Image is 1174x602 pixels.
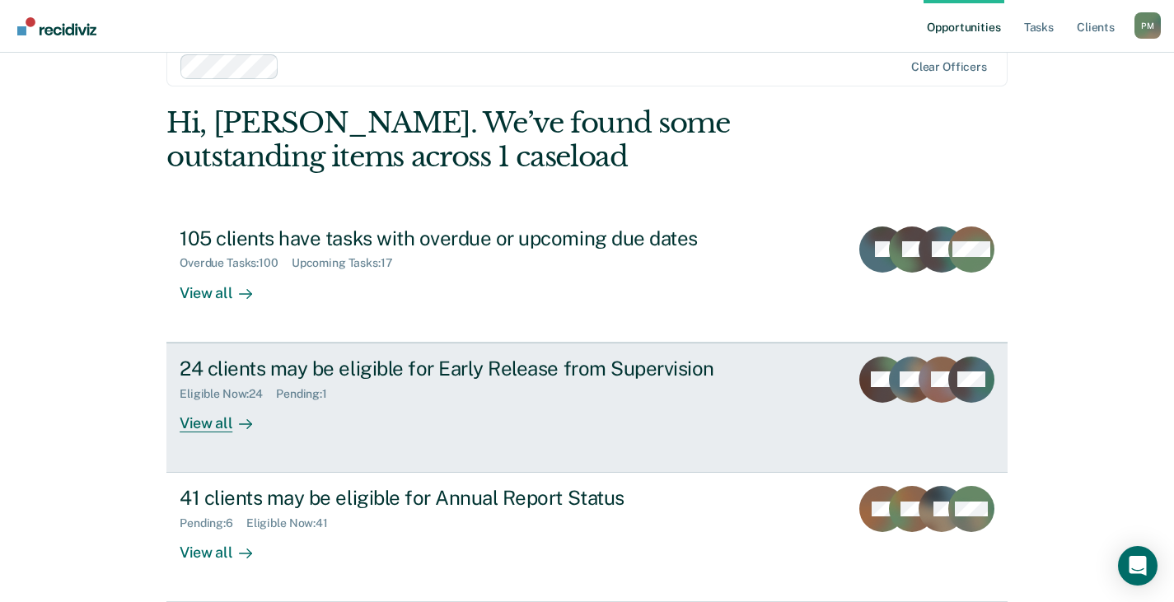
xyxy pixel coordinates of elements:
[180,530,272,562] div: View all
[246,516,341,530] div: Eligible Now : 41
[1118,546,1158,586] div: Open Intercom Messenger
[180,226,758,250] div: 105 clients have tasks with overdue or upcoming due dates
[276,387,340,401] div: Pending : 1
[17,17,96,35] img: Recidiviz
[180,400,272,432] div: View all
[180,516,246,530] div: Pending : 6
[166,213,1008,343] a: 105 clients have tasks with overdue or upcoming due datesOverdue Tasks:100Upcoming Tasks:17View all
[166,473,1008,602] a: 41 clients may be eligible for Annual Report StatusPending:6Eligible Now:41View all
[911,60,987,74] div: Clear officers
[180,486,758,510] div: 41 clients may be eligible for Annual Report Status
[180,256,292,270] div: Overdue Tasks : 100
[292,256,406,270] div: Upcoming Tasks : 17
[180,270,272,302] div: View all
[166,106,840,174] div: Hi, [PERSON_NAME]. We’ve found some outstanding items across 1 caseload
[1134,12,1161,39] div: P M
[180,357,758,380] div: 24 clients may be eligible for Early Release from Supervision
[1134,12,1161,39] button: Profile dropdown button
[180,387,276,401] div: Eligible Now : 24
[166,343,1008,473] a: 24 clients may be eligible for Early Release from SupervisionEligible Now:24Pending:1View all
